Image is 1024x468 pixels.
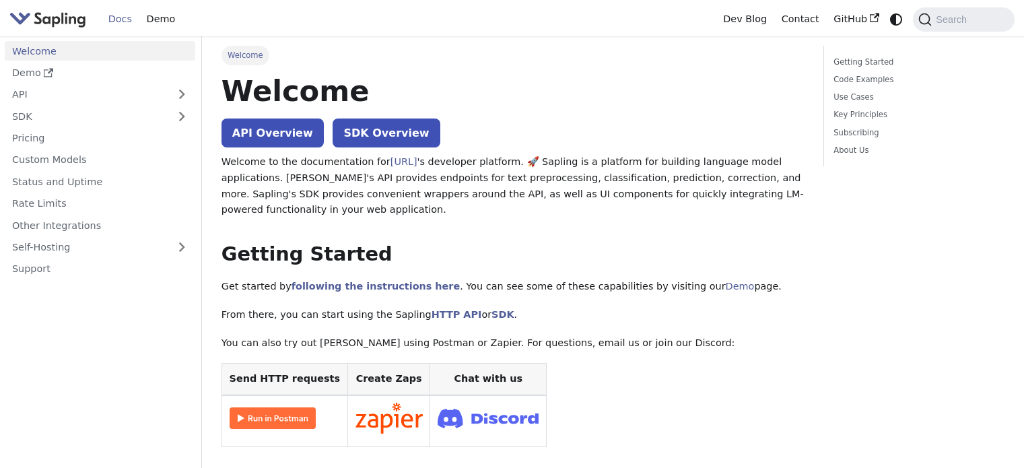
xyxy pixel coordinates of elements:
a: [URL] [390,156,417,167]
a: Demo [726,281,755,292]
th: Create Zaps [347,364,430,395]
a: Contact [774,9,827,30]
button: Expand sidebar category 'SDK' [168,106,195,126]
a: Pricing [5,129,195,148]
a: Demo [139,9,182,30]
h2: Getting Started [221,242,804,267]
a: SDK Overview [333,119,440,147]
span: Search [932,14,975,25]
a: Welcome [5,41,195,61]
a: Getting Started [833,56,1000,69]
button: Expand sidebar category 'API' [168,85,195,104]
p: From there, you can start using the Sapling or . [221,307,804,323]
button: Switch between dark and light mode (currently system mode) [887,9,906,29]
span: Welcome [221,46,269,65]
a: Demo [5,63,195,83]
a: HTTP API [432,309,482,320]
a: API [5,85,168,104]
a: Docs [101,9,139,30]
nav: Breadcrumbs [221,46,804,65]
p: Get started by . You can see some of these capabilities by visiting our page. [221,279,804,295]
a: Other Integrations [5,215,195,235]
a: Key Principles [833,108,1000,121]
h1: Welcome [221,73,804,109]
img: Run in Postman [230,407,316,429]
th: Send HTTP requests [221,364,347,395]
button: Search (Command+K) [913,7,1014,32]
p: You can also try out [PERSON_NAME] using Postman or Zapier. For questions, email us or join our D... [221,335,804,352]
a: GitHub [826,9,886,30]
img: Connect in Zapier [355,403,423,434]
a: Support [5,259,195,279]
a: Status and Uptime [5,172,195,191]
a: following the instructions here [292,281,460,292]
a: Rate Limits [5,194,195,213]
a: About Us [833,144,1000,157]
a: API Overview [221,119,324,147]
a: SDK [5,106,168,126]
a: Subscribing [833,127,1000,139]
a: Code Examples [833,73,1000,86]
a: Custom Models [5,150,195,170]
a: SDK [491,309,514,320]
a: Use Cases [833,91,1000,104]
th: Chat with us [430,364,547,395]
img: Sapling.ai [9,9,86,29]
img: Join Discord [438,405,539,432]
a: Dev Blog [716,9,774,30]
p: Welcome to the documentation for 's developer platform. 🚀 Sapling is a platform for building lang... [221,154,804,218]
a: Self-Hosting [5,238,195,257]
a: Sapling.aiSapling.ai [9,9,91,29]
